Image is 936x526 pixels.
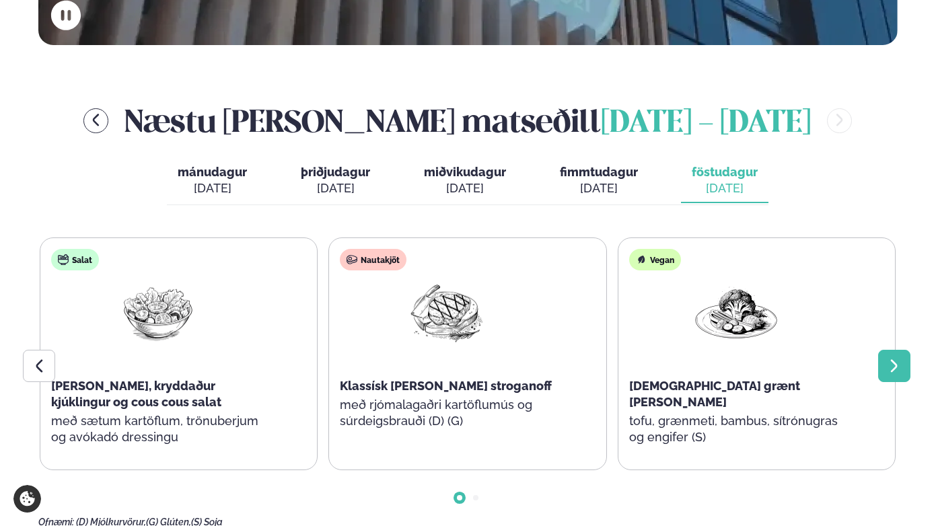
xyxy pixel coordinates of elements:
[301,180,370,196] div: [DATE]
[340,249,406,270] div: Nautakjöt
[636,254,647,265] img: Vegan.svg
[549,159,649,203] button: fimmtudagur [DATE]
[473,495,478,500] span: Go to slide 2
[413,159,517,203] button: miðvikudagur [DATE]
[124,99,811,143] h2: Næstu [PERSON_NAME] matseðill
[560,180,638,196] div: [DATE]
[83,108,108,133] button: menu-btn-left
[178,165,247,179] span: mánudagur
[404,281,490,344] img: Beef-Meat.png
[13,485,41,513] a: Cookie settings
[290,159,381,203] button: þriðjudagur [DATE]
[51,379,221,409] span: [PERSON_NAME], kryddaður kjúklingur og cous cous salat
[629,249,681,270] div: Vegan
[827,108,852,133] button: menu-btn-right
[347,254,357,265] img: beef.svg
[629,413,843,445] p: tofu, grænmeti, bambus, sítrónugras og engifer (S)
[692,165,758,179] span: föstudagur
[457,495,462,500] span: Go to slide 1
[692,180,758,196] div: [DATE]
[693,281,779,344] img: Vegan.png
[681,159,768,203] button: föstudagur [DATE]
[560,165,638,179] span: fimmtudagur
[58,254,69,265] img: salad.svg
[424,165,506,179] span: miðvikudagur
[115,281,201,344] img: Salad.png
[629,379,800,409] span: [DEMOGRAPHIC_DATA] grænt [PERSON_NAME]
[301,165,370,179] span: þriðjudagur
[51,413,265,445] p: með sætum kartöflum, trönuberjum og avókadó dressingu
[178,180,247,196] div: [DATE]
[424,180,506,196] div: [DATE]
[167,159,258,203] button: mánudagur [DATE]
[601,109,811,139] span: [DATE] - [DATE]
[340,397,554,429] p: með rjómalagaðri kartöflumús og súrdeigsbrauði (D) (G)
[340,379,552,393] span: Klassísk [PERSON_NAME] stroganoff
[51,249,99,270] div: Salat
